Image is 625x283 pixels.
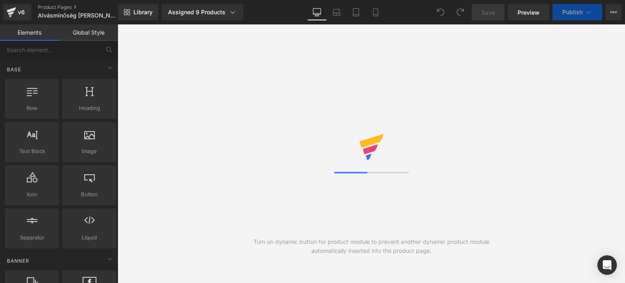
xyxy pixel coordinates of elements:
span: Banner [6,257,30,265]
div: Open Intercom Messenger [597,255,617,275]
span: Text Block [7,147,57,156]
span: Base [6,66,22,73]
span: Publish [562,9,583,15]
div: Turn on dynamic button for product module to prevent another dynamic product module automatically... [245,237,498,255]
a: Preview [508,4,549,20]
a: Product Pages [38,4,131,11]
a: New Library [118,4,158,20]
a: Global Style [59,24,118,41]
span: Image [65,147,114,156]
span: Liquid [65,233,114,242]
span: Separator [7,233,57,242]
a: Tablet [346,4,366,20]
div: v6 [16,7,26,18]
span: Row [7,104,57,112]
span: Alvásminőség [PERSON_NAME] [38,12,116,19]
a: Desktop [307,4,327,20]
div: Assigned 9 Products [168,8,237,16]
span: Preview [518,8,540,17]
span: Heading [65,104,114,112]
button: Publish [553,4,602,20]
span: Button [65,190,114,199]
a: Mobile [366,4,385,20]
a: v6 [3,4,31,20]
button: Redo [452,4,468,20]
span: Library [133,9,153,16]
button: More [605,4,622,20]
span: Save [481,8,495,17]
span: Icon [7,190,57,199]
button: Undo [433,4,449,20]
a: Laptop [327,4,346,20]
